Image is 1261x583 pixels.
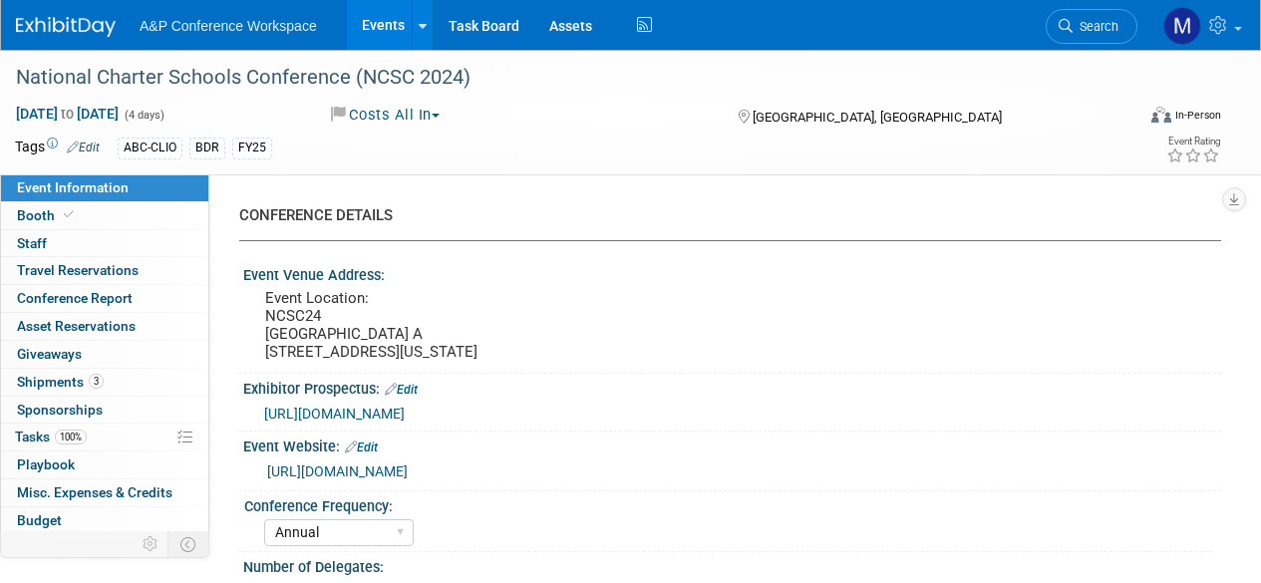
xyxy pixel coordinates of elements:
[17,179,129,195] span: Event Information
[1,507,208,534] a: Budget
[17,235,47,251] span: Staff
[1,397,208,424] a: Sponsorships
[232,138,272,158] div: FY25
[1,341,208,368] a: Giveaways
[17,484,172,500] span: Misc. Expenses & Credits
[1,285,208,312] a: Conference Report
[1045,104,1221,134] div: Event Format
[16,17,116,37] img: ExhibitDay
[17,207,78,223] span: Booth
[15,105,120,123] span: [DATE] [DATE]
[345,440,378,454] a: Edit
[9,60,1118,96] div: National Charter Schools Conference (NCSC 2024)
[1,174,208,201] a: Event Information
[385,383,418,397] a: Edit
[1163,7,1201,45] img: Mark Strong
[1174,108,1221,123] div: In-Person
[15,429,87,444] span: Tasks
[123,109,164,122] span: (4 days)
[1073,19,1118,34] span: Search
[67,141,100,154] a: Edit
[17,290,133,306] span: Conference Report
[1,313,208,340] a: Asset Reservations
[17,374,104,390] span: Shipments
[118,138,182,158] div: ABC-CLIO
[89,374,104,389] span: 3
[1,479,208,506] a: Misc. Expenses & Credits
[1,369,208,396] a: Shipments3
[58,106,77,122] span: to
[753,110,1002,125] span: [GEOGRAPHIC_DATA], [GEOGRAPHIC_DATA]
[324,105,448,126] button: Costs All In
[140,18,317,34] span: A&P Conference Workspace
[17,346,82,362] span: Giveaways
[1,424,208,450] a: Tasks100%
[264,406,405,422] a: [URL][DOMAIN_NAME]
[1151,107,1171,123] img: Format-Inperson.png
[15,137,100,159] td: Tags
[17,318,136,334] span: Asset Reservations
[168,531,209,557] td: Toggle Event Tabs
[17,512,62,528] span: Budget
[17,262,139,278] span: Travel Reservations
[1,451,208,478] a: Playbook
[265,289,629,361] pre: Event Location: NCSC24 [GEOGRAPHIC_DATA] A [STREET_ADDRESS][US_STATE]
[17,402,103,418] span: Sponsorships
[1046,9,1137,44] a: Search
[239,205,1206,226] div: CONFERENCE DETAILS
[243,432,1221,457] div: Event Website:
[64,209,74,220] i: Booth reservation complete
[243,260,1221,285] div: Event Venue Address:
[243,374,1221,400] div: Exhibitor Prospectus:
[243,552,1221,577] div: Number of Delegates:
[1,257,208,284] a: Travel Reservations
[1,202,208,229] a: Booth
[1,230,208,257] a: Staff
[55,430,87,444] span: 100%
[134,531,168,557] td: Personalize Event Tab Strip
[17,456,75,472] span: Playbook
[189,138,225,158] div: BDR
[1166,137,1220,146] div: Event Rating
[267,463,408,479] a: [URL][DOMAIN_NAME]
[244,491,1212,516] div: Conference Frequency:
